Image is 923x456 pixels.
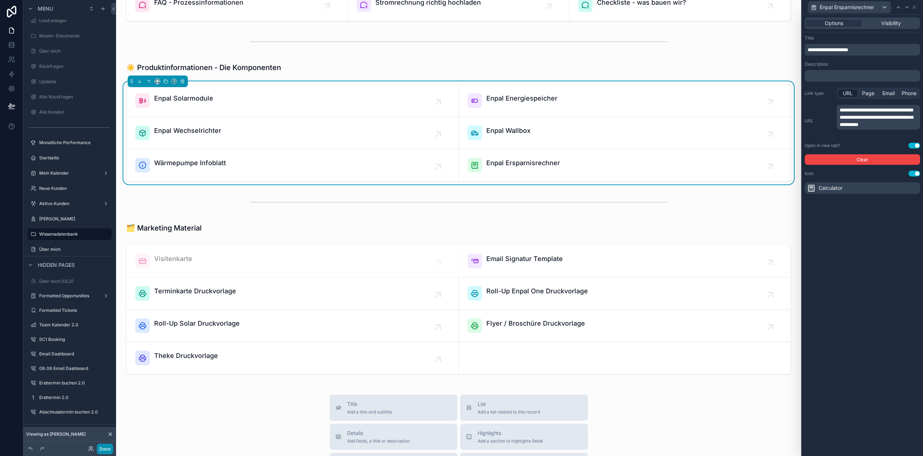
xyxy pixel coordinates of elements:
span: Enpal Energiespeicher [486,93,557,103]
a: Startseite [28,152,112,164]
span: Page [862,90,874,97]
a: Updates [28,76,112,87]
button: Done [97,444,113,454]
span: Viewing as [PERSON_NAME] [26,431,86,437]
span: Email [882,90,895,97]
span: Details [347,429,410,437]
div: scrollable content [805,70,920,82]
a: Alle Kunden [28,106,112,118]
label: Aktive Kunden [39,201,100,207]
a: SC1 Booking [28,334,112,345]
a: Enpal Energiespeicher [459,85,791,117]
label: Formatted Tickets [39,308,110,313]
button: TitleAdd a title and subtitle [330,395,457,421]
a: Team Kalender 2.0 [28,319,112,331]
label: Ersttermin buchen 2.0 [39,380,110,386]
a: Alte Rückfragen [28,91,112,103]
label: Über mich [39,247,110,252]
label: Mein Kalender [39,170,100,176]
label: Formatted Opportunities [39,293,100,299]
a: Formatted Opportunities [28,290,112,302]
label: Team Kalender 2.0 [39,322,110,328]
span: Title [347,400,392,408]
span: Add fields, a title or description [347,438,410,444]
span: Phone [902,90,916,97]
label: Monatliche Performance [39,140,110,146]
a: Enpal Wallbox [459,117,791,149]
label: SC1 Booking [39,337,110,342]
span: Enpal Ersparnisrechner [820,4,874,11]
a: Wissensdatenbank [28,228,112,240]
span: Enpal Wechselrichter [154,126,221,136]
span: URL [843,90,853,97]
a: Rückfragen [28,61,112,72]
span: Wärmepumpe Infoblatt [154,158,226,168]
span: Enpal Ersparnisrechner [486,158,560,168]
label: Icon [805,171,813,176]
a: Enpal Wechselrichter [127,117,459,149]
a: Monatliche Performance [28,137,112,148]
a: Enpal Solarmodule [127,85,459,117]
span: Highlights [478,429,543,437]
label: Email Dashboard [39,351,110,357]
label: [PERSON_NAME] [39,216,110,222]
label: Abschlusstermin buchen 2.0 [39,409,110,415]
a: [PERSON_NAME] [28,213,112,225]
span: Calculator [819,184,842,192]
a: Über mich [28,45,112,57]
label: Wissensdatenbank [39,231,107,237]
div: scrollable content [805,44,920,56]
span: Add a list related to this record [478,409,540,415]
label: Alle Kunden [39,109,110,115]
label: Title [805,35,814,41]
label: Link type [805,90,834,96]
button: Clear [805,154,920,165]
a: 08.09 Email Dashboard [28,363,112,374]
a: Ersttermin buchen 2.0 [28,377,112,389]
label: 08.09 Email Dashboard [39,366,110,371]
a: Email Dashboard [28,348,112,360]
label: Ersttermin 2.0 [39,395,110,400]
span: Visibility [881,20,901,27]
a: Neue Kunden [28,183,112,194]
a: Über mich [28,244,112,255]
span: Menu [38,5,53,12]
span: List [478,400,540,408]
label: Muster-Dokumente [39,33,110,39]
span: Add a section to highlights fields [478,438,543,444]
a: Über mich (OLD) [28,276,112,287]
div: Open in new tab? [805,143,840,148]
div: scrollable content [837,105,920,130]
a: Formatted Tickets [28,305,112,316]
label: Über mich (OLD) [39,278,110,284]
button: Enpal Ersparnisrechner [808,1,891,13]
a: Mein Kalender [28,167,112,179]
a: Wärmepumpe Infoblatt [127,149,459,181]
label: Abschlusstermin 2.0 [39,424,110,429]
a: Muster-Dokumente [28,30,112,42]
span: Add a title and subtitle [347,409,392,415]
a: Lead anlegen [28,15,112,27]
a: Abschlusstermin buchen 2.0 [28,406,112,418]
a: Abschlusstermin 2.0 [28,421,112,432]
label: Description [805,61,828,67]
label: Alte Rückfragen [39,94,110,100]
a: Enpal Ersparnisrechner [459,149,791,181]
a: Aktive Kunden [28,198,112,209]
label: Rückfragen [39,64,110,69]
span: Hidden pages [38,261,75,269]
label: Lead anlegen [39,18,110,24]
span: Enpal Wallbox [486,126,531,136]
label: Neue Kunden [39,186,110,191]
button: HighlightsAdd a section to highlights fields [460,424,588,450]
button: ListAdd a list related to this record [460,395,588,421]
span: Options [825,20,843,27]
a: Ersttermin 2.0 [28,392,112,403]
label: Startseite [39,155,110,161]
span: Enpal Solarmodule [154,93,213,103]
button: DetailsAdd fields, a title or description [330,424,457,450]
label: URL [805,118,834,124]
label: Über mich [39,48,110,54]
label: Updates [39,79,110,85]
